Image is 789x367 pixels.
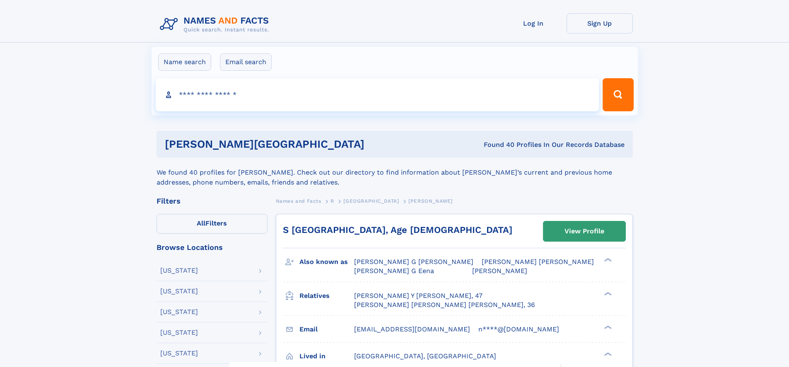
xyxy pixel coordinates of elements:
span: R [331,198,334,204]
label: Filters [157,214,268,234]
span: [GEOGRAPHIC_DATA] [343,198,399,204]
div: [US_STATE] [160,350,198,357]
span: [PERSON_NAME] G Eena [354,267,434,275]
div: ❯ [602,324,612,330]
a: View Profile [543,221,625,241]
a: [GEOGRAPHIC_DATA] [343,196,399,206]
div: View Profile [565,222,604,241]
div: [US_STATE] [160,288,198,295]
input: search input [156,78,599,111]
span: [PERSON_NAME] [PERSON_NAME] [482,258,594,266]
img: Logo Names and Facts [157,13,276,36]
span: [EMAIL_ADDRESS][DOMAIN_NAME] [354,325,470,333]
div: [US_STATE] [160,267,198,274]
a: [PERSON_NAME] Y [PERSON_NAME], 47 [354,291,483,300]
div: ❯ [602,351,612,357]
div: [US_STATE] [160,309,198,315]
div: ❯ [602,257,612,263]
button: Search Button [603,78,633,111]
div: We found 40 profiles for [PERSON_NAME]. Check out our directory to find information about [PERSON... [157,158,633,187]
span: [GEOGRAPHIC_DATA], [GEOGRAPHIC_DATA] [354,352,496,360]
span: [PERSON_NAME] [408,198,453,204]
h3: Relatives [299,289,354,303]
h1: [PERSON_NAME][GEOGRAPHIC_DATA] [165,139,424,149]
h3: Email [299,322,354,336]
a: [PERSON_NAME] [PERSON_NAME] [PERSON_NAME], 36 [354,300,535,309]
a: Log In [500,13,567,34]
div: [US_STATE] [160,329,198,336]
a: R [331,196,334,206]
h3: Also known as [299,255,354,269]
a: Sign Up [567,13,633,34]
div: ❯ [602,291,612,296]
span: [PERSON_NAME] G [PERSON_NAME] [354,258,473,266]
label: Name search [158,53,211,71]
a: Names and Facts [276,196,321,206]
label: Email search [220,53,272,71]
a: S [GEOGRAPHIC_DATA], Age [DEMOGRAPHIC_DATA] [283,225,512,235]
span: All [197,219,205,227]
h3: Lived in [299,349,354,363]
div: Browse Locations [157,244,268,251]
div: Found 40 Profiles In Our Records Database [424,140,625,149]
span: [PERSON_NAME] [472,267,527,275]
div: Filters [157,197,268,205]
